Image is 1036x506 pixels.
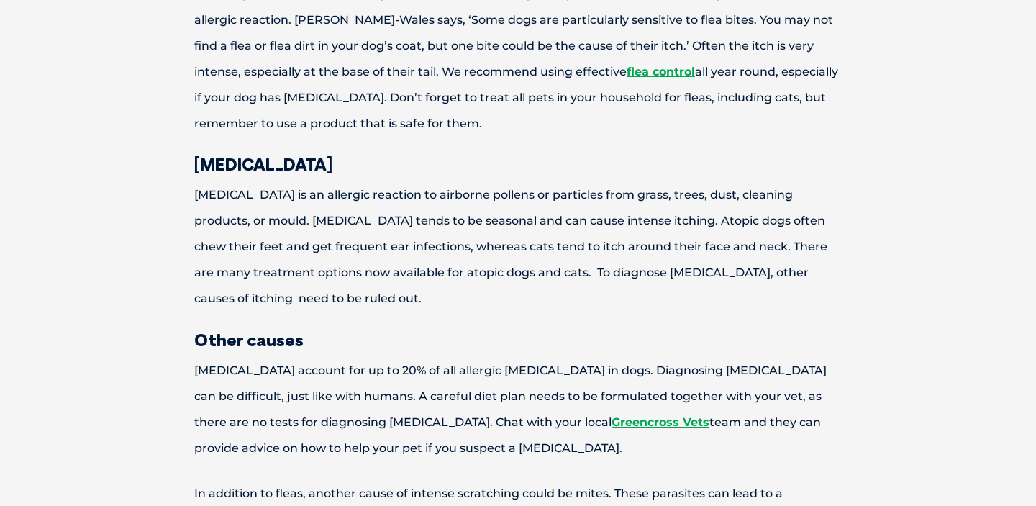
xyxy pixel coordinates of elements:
[612,415,709,429] a: Greencross Vets
[144,331,892,348] h3: Other causes
[144,182,892,312] p: [MEDICAL_DATA] is an allergic reaction to airborne pollens or particles from grass, trees, dust, ...
[144,358,892,461] p: [MEDICAL_DATA] account for up to 20% of all allergic [MEDICAL_DATA] in dogs. Diagnosing [MEDICAL_...
[144,155,892,173] h3: [MEDICAL_DATA]
[627,65,695,78] a: flea control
